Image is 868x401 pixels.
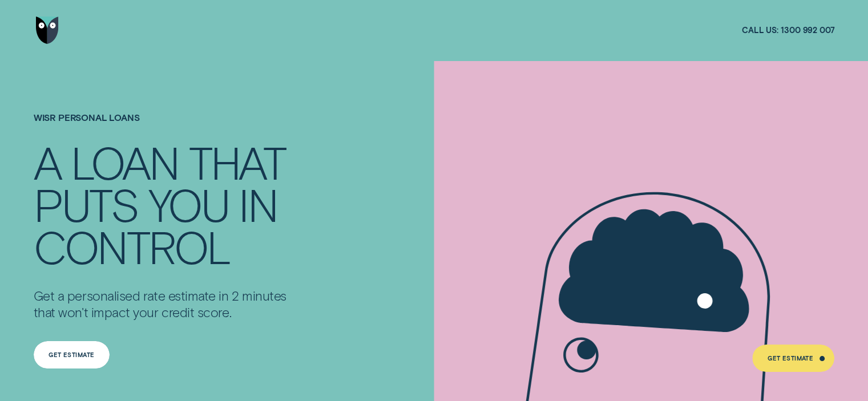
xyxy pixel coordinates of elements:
a: Get Estimate [34,341,110,368]
span: Call us: [742,25,778,36]
div: IN [239,183,277,225]
div: YOU [148,183,228,225]
div: PUTS [34,183,138,225]
a: Call us:1300 992 007 [742,25,834,36]
span: 1300 992 007 [781,25,834,36]
div: CONTROL [34,225,230,267]
a: Get Estimate [752,345,834,372]
img: Wisr [36,17,59,44]
div: Get Estimate [49,352,94,357]
p: Get a personalised rate estimate in 2 minutes that won't impact your credit score. [34,287,297,321]
h4: A LOAN THAT PUTS YOU IN CONTROL [34,140,297,268]
h1: Wisr Personal Loans [34,112,297,140]
div: A [34,140,60,183]
div: LOAN [71,140,178,183]
div: THAT [188,140,285,183]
